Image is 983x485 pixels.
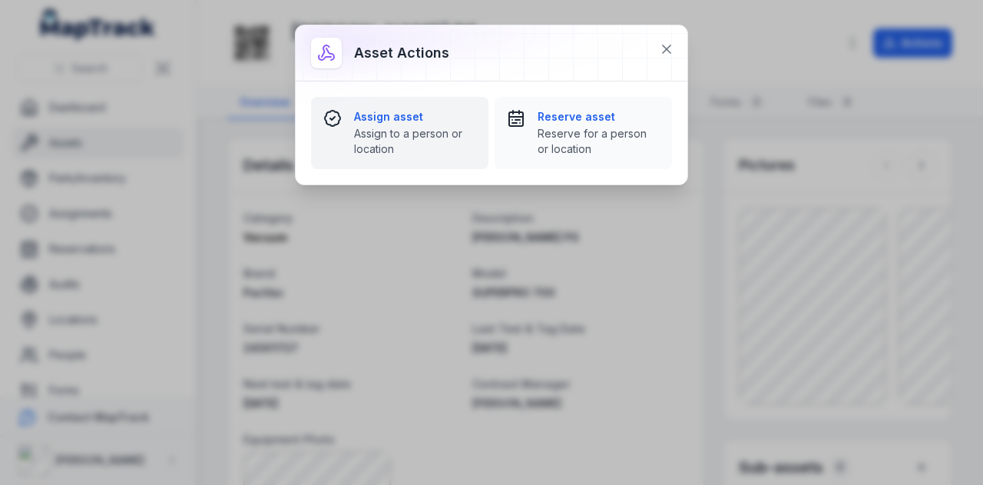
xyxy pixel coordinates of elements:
h3: Asset actions [354,42,449,64]
span: Reserve for a person or location [538,126,660,157]
strong: Reserve asset [538,109,660,125]
strong: Assign asset [354,109,476,125]
span: Assign to a person or location [354,126,476,157]
button: Reserve assetReserve for a person or location [495,97,672,169]
button: Assign assetAssign to a person or location [311,97,488,169]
